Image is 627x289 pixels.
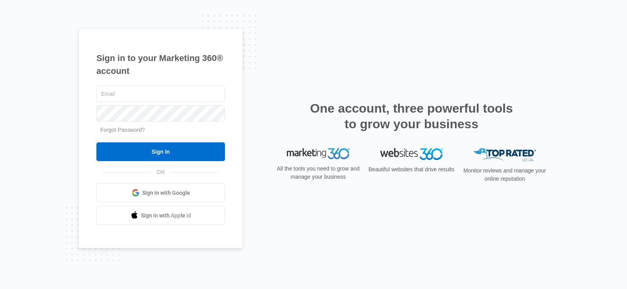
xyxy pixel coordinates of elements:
img: Websites 360 [380,148,443,160]
span: OR [151,168,170,176]
span: Sign in with Apple Id [141,212,191,220]
h1: Sign in to your Marketing 360® account [96,52,225,77]
h2: One account, three powerful tools to grow your business [308,101,515,132]
input: Sign In [96,142,225,161]
img: Marketing 360 [287,148,350,159]
span: Sign in with Google [142,189,190,197]
a: Sign in with Google [96,183,225,202]
p: Monitor reviews and manage your online reputation [461,167,549,183]
a: Sign in with Apple Id [96,206,225,225]
img: Top Rated Local [473,148,536,161]
p: All the tools you need to grow and manage your business [274,165,362,181]
a: Forgot Password? [100,127,145,133]
p: Beautiful websites that drive results [368,165,455,174]
input: Email [96,86,225,102]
